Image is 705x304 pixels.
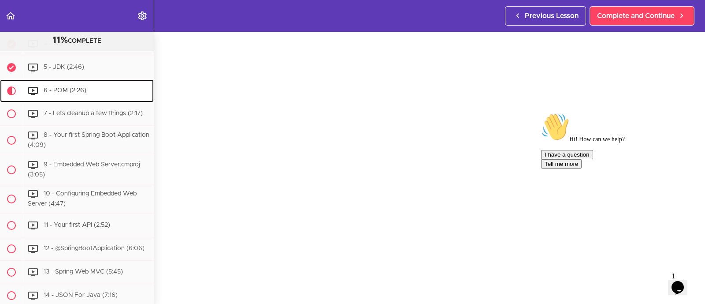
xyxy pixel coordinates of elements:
iframe: chat widget [668,269,696,295]
span: 11% [52,36,68,45]
div: 👋Hi! How can we help?I have a questionTell me more [4,4,162,59]
span: 10 - Configuring Embedded Web Server (4:47) [28,191,137,207]
span: 13 - Spring Web MVC (5:45) [44,269,123,275]
span: 12 - @SpringBootApplication (6:06) [44,245,145,251]
span: 8 - Your first Spring Boot Application (4:09) [28,132,149,148]
svg: Settings Menu [137,11,148,21]
span: Previous Lesson [525,11,579,21]
span: 6 - POM (2:26) [44,87,86,94]
span: 14 - JSON For Java (7:16) [44,292,118,298]
span: Hi! How can we help? [4,26,87,33]
span: 7 - Lets cleanup a few things (2:17) [44,110,143,116]
span: 11 - Your first API (2:52) [44,222,110,228]
div: COMPLETE [11,35,143,46]
button: Tell me more [4,50,44,59]
a: Complete and Continue [590,6,694,26]
svg: Back to course curriculum [5,11,16,21]
a: Previous Lesson [505,6,586,26]
button: I have a question [4,41,56,50]
span: Complete and Continue [597,11,675,21]
iframe: chat widget [538,109,696,264]
span: 9 - Embedded Web Server.cmproj (3:05) [28,161,140,178]
span: 5 - JDK (2:46) [44,64,84,70]
img: :wave: [4,4,32,32]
